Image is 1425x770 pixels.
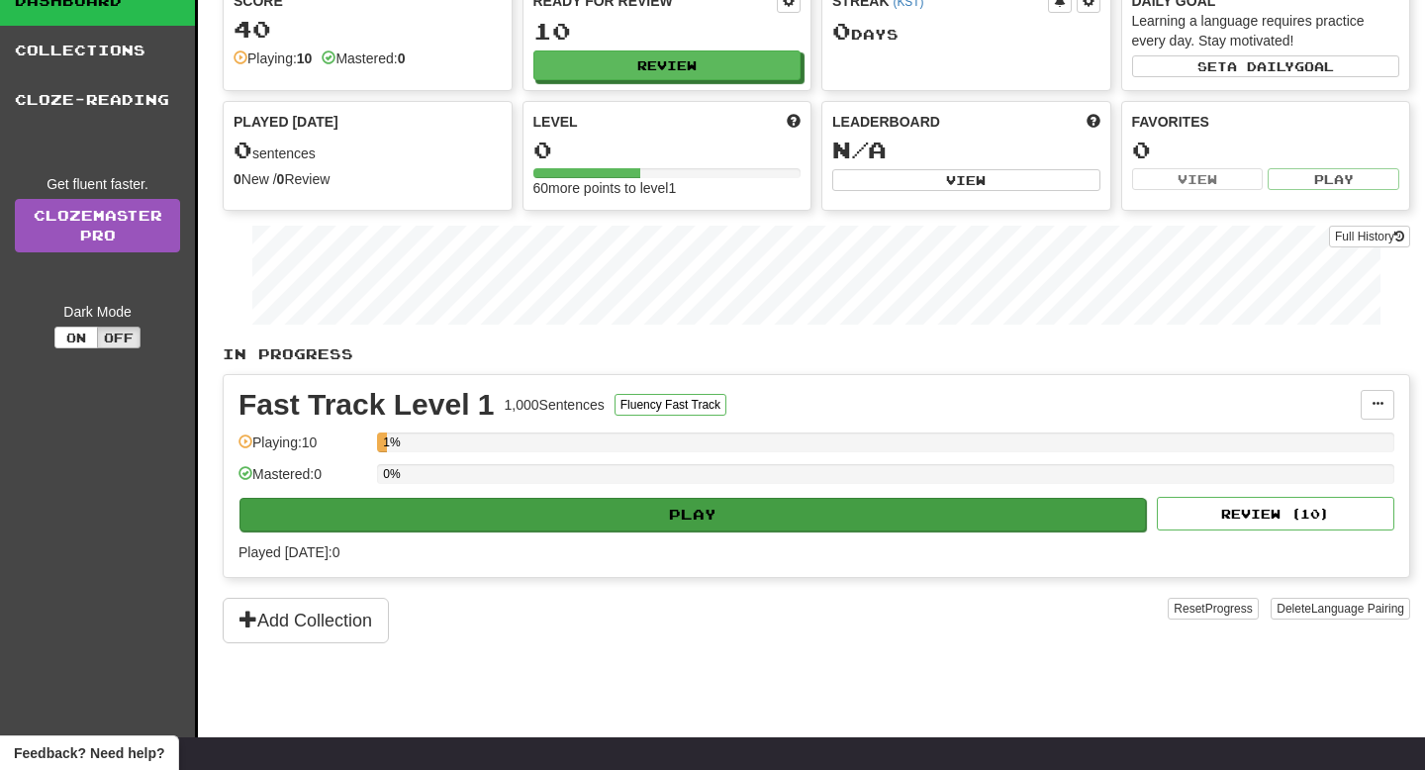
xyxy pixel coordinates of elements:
button: View [832,169,1100,191]
div: Fast Track Level 1 [238,390,495,420]
span: Leaderboard [832,112,940,132]
button: Seta dailygoal [1132,55,1400,77]
span: N/A [832,136,887,163]
button: View [1132,168,1264,190]
div: Mastered: 0 [238,464,367,497]
strong: 0 [234,171,241,187]
strong: 10 [297,50,313,66]
div: New / Review [234,169,502,189]
div: 10 [533,19,802,44]
button: Review [533,50,802,80]
button: On [54,327,98,348]
div: 0 [1132,138,1400,162]
span: This week in points, UTC [1087,112,1100,132]
span: Open feedback widget [14,743,164,763]
button: Off [97,327,141,348]
span: 0 [234,136,252,163]
button: Fluency Fast Track [615,394,726,416]
div: Mastered: [322,48,405,68]
button: Full History [1329,226,1410,247]
div: 1% [383,433,387,452]
div: Playing: 10 [238,433,367,465]
div: 1,000 Sentences [505,395,605,415]
div: Day s [832,19,1100,45]
a: ClozemasterPro [15,199,180,252]
span: Progress [1205,602,1253,616]
span: Language Pairing [1311,602,1404,616]
div: 40 [234,17,502,42]
button: DeleteLanguage Pairing [1271,598,1410,620]
p: In Progress [223,344,1410,364]
span: a daily [1227,59,1294,73]
span: 0 [832,17,851,45]
div: Learning a language requires practice every day. Stay motivated! [1132,11,1400,50]
span: Score more points to level up [787,112,801,132]
div: sentences [234,138,502,163]
div: Dark Mode [15,302,180,322]
strong: 0 [398,50,406,66]
div: Favorites [1132,112,1400,132]
button: Review (10) [1157,497,1394,530]
div: Get fluent faster. [15,174,180,194]
button: ResetProgress [1168,598,1258,620]
div: 60 more points to level 1 [533,178,802,198]
button: Add Collection [223,598,389,643]
span: Played [DATE] [234,112,338,132]
div: Playing: [234,48,312,68]
div: 0 [533,138,802,162]
span: Level [533,112,578,132]
button: Play [239,498,1146,531]
strong: 0 [277,171,285,187]
span: Played [DATE]: 0 [238,544,339,560]
button: Play [1268,168,1399,190]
